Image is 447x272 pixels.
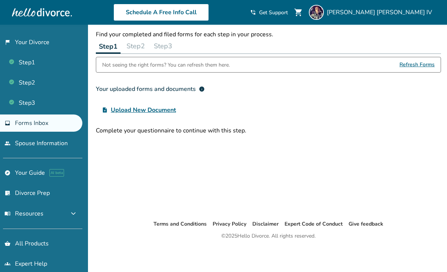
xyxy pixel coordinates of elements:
span: upload_file [102,107,108,113]
img: Moses Jefferies IV [309,5,324,20]
span: groups [4,261,10,267]
li: Disclaimer [252,220,279,229]
span: Refresh Forms [399,57,435,72]
a: Terms and Conditions [153,220,207,227]
span: shopping_basket [4,241,10,247]
span: Forms Inbox [15,119,48,127]
span: explore [4,170,10,176]
p: Find your completed and filed forms for each step in your process. [96,30,441,39]
span: AI beta [49,169,64,177]
span: phone_in_talk [250,9,256,15]
button: Step1 [96,39,121,54]
button: Step3 [151,39,175,54]
span: menu_book [4,211,10,217]
span: inbox [4,120,10,126]
span: flag_2 [4,39,10,45]
iframe: Chat Widget [410,236,447,272]
button: Step2 [124,39,148,54]
a: phone_in_talkGet Support [250,9,288,16]
span: list_alt_check [4,190,10,196]
a: Privacy Policy [213,220,246,227]
span: Get Support [259,9,288,16]
span: people [4,140,10,146]
div: Your uploaded forms and documents [96,85,205,94]
span: [PERSON_NAME] [PERSON_NAME] IV [327,8,435,16]
li: Give feedback [349,220,383,229]
span: Upload New Document [111,106,176,114]
a: Schedule A Free Info Call [113,4,209,21]
span: info [199,86,205,92]
div: Not seeing the right forms? You can refresh them here. [102,57,230,72]
span: shopping_cart [294,8,303,17]
a: Expert Code of Conduct [285,220,343,227]
span: expand_more [69,209,78,218]
div: © 2025 Hello Divorce. All rights reserved. [221,232,316,241]
div: Complete your questionnaire to continue with this step. [96,126,441,135]
span: Resources [4,210,43,218]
